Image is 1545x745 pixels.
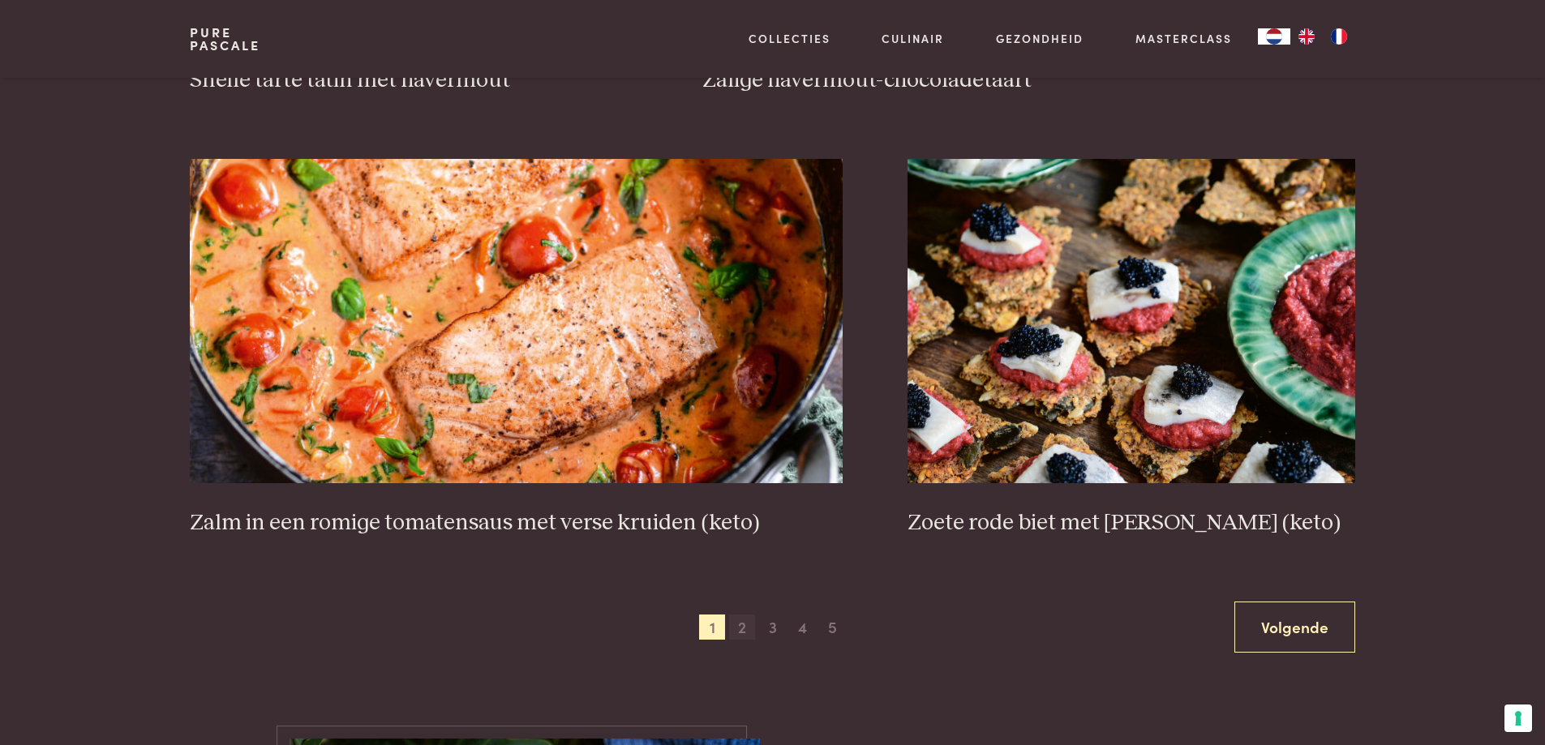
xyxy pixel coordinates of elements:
[1323,28,1355,45] a: FR
[1290,28,1323,45] a: EN
[1135,30,1232,47] a: Masterclass
[1258,28,1355,45] aside: Language selected: Nederlands
[190,159,843,483] img: Zalm in een romige tomatensaus met verse kruiden (keto)
[1258,28,1290,45] a: NL
[1290,28,1355,45] ul: Language list
[908,159,1355,537] a: Zoete rode biet met zure haring (keto) Zoete rode biet met [PERSON_NAME] (keto)
[820,614,846,640] span: 5
[749,30,830,47] a: Collecties
[908,509,1355,537] h3: Zoete rode biet met [PERSON_NAME] (keto)
[729,614,755,640] span: 2
[190,509,843,537] h3: Zalm in een romige tomatensaus met verse kruiden (keto)
[1234,602,1355,653] a: Volgende
[699,614,725,640] span: 1
[760,614,786,640] span: 3
[1258,28,1290,45] div: Language
[702,66,1355,95] h3: Zalige havermout-chocoladetaart
[908,159,1355,483] img: Zoete rode biet met zure haring (keto)
[1504,704,1532,732] button: Uw voorkeuren voor toestemming voor trackingtechnologieën
[190,66,637,95] h3: Snelle tarte tatin met havermout
[882,30,944,47] a: Culinair
[190,26,260,52] a: PurePascale
[790,614,816,640] span: 4
[996,30,1084,47] a: Gezondheid
[190,159,843,537] a: Zalm in een romige tomatensaus met verse kruiden (keto) Zalm in een romige tomatensaus met verse ...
